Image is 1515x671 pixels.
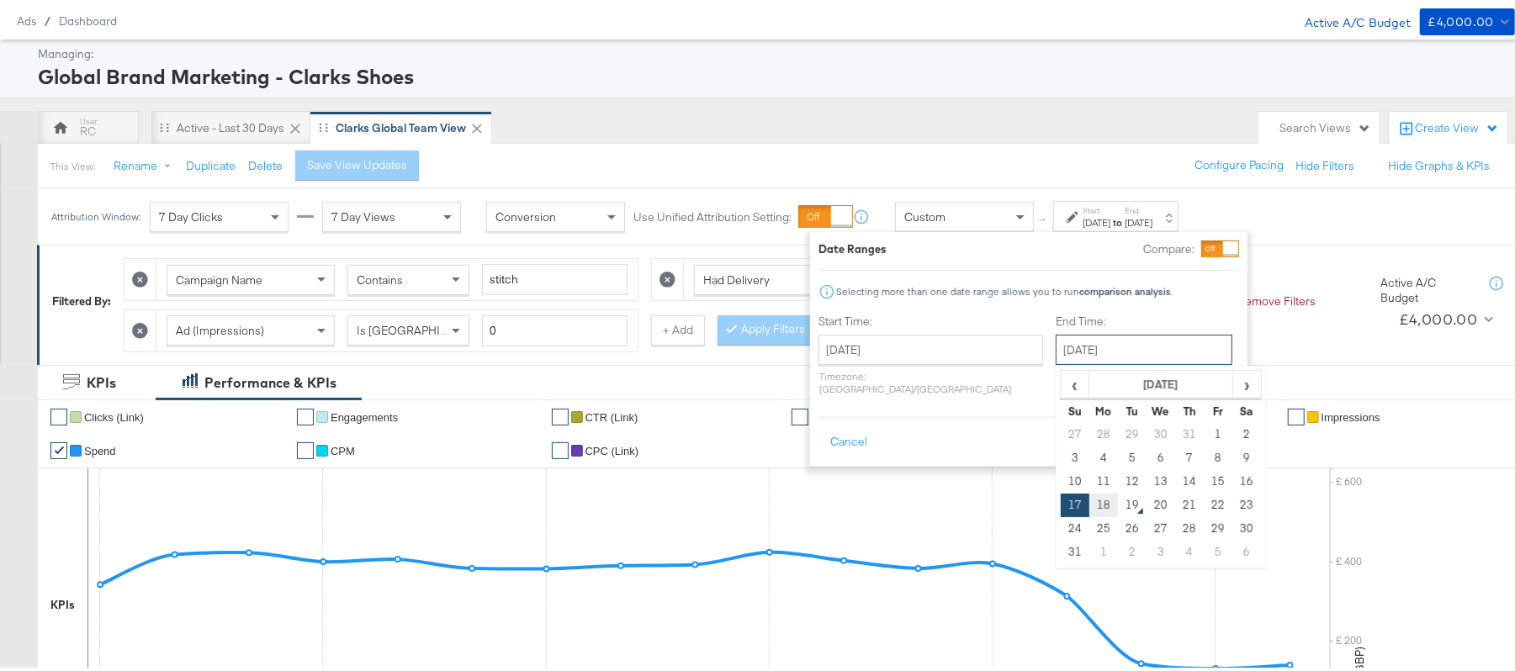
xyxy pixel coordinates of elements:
span: Impressions [1322,408,1380,420]
th: [DATE] [1089,367,1233,396]
td: 5 [1204,537,1232,561]
td: 15 [1204,467,1232,490]
div: Clarks Global Team View [336,117,466,133]
div: Active - Last 30 Days [177,117,284,133]
div: Active A/C Budget [1380,272,1473,303]
input: Enter a number [482,312,628,343]
td: 2 [1232,420,1261,443]
div: KPIs [87,370,116,389]
p: Timezone: [GEOGRAPHIC_DATA]/[GEOGRAPHIC_DATA] [818,367,1043,392]
span: Is [GEOGRAPHIC_DATA] [357,320,485,335]
td: 17 [1061,490,1089,514]
span: 7 Day Views [331,206,395,221]
td: 25 [1089,514,1118,537]
div: KPIs [50,594,75,610]
td: 24 [1061,514,1089,537]
td: 23 [1232,490,1261,514]
button: Cancel [818,424,879,454]
td: 6 [1232,537,1261,561]
span: Ads [17,11,36,24]
div: Drag to reorder tab [319,119,328,129]
div: £4,000.00 [1399,304,1478,329]
td: 28 [1089,420,1118,443]
label: End Time: [1056,310,1239,326]
th: Fr [1204,396,1232,420]
th: Su [1061,396,1089,420]
a: ✔ [50,439,67,456]
th: Tu [1118,396,1147,420]
a: ✔ [1288,405,1305,422]
div: RC [80,120,96,136]
th: Mo [1089,396,1118,420]
a: ✔ [297,439,314,456]
td: 22 [1204,490,1232,514]
div: Attribution Window: [50,208,141,219]
td: 26 [1118,514,1147,537]
td: 1 [1204,420,1232,443]
td: 14 [1175,467,1204,490]
td: 30 [1232,514,1261,537]
td: 29 [1118,420,1147,443]
div: Selecting more than one date range allows you to run . [835,283,1173,294]
a: ✔ [552,439,569,456]
span: Engagements [331,408,398,420]
th: Sa [1232,396,1261,420]
strong: comparison analysis [1079,282,1171,294]
td: 11 [1089,467,1118,490]
label: Compare: [1143,238,1195,254]
button: + Add [651,312,705,342]
td: 29 [1204,514,1232,537]
label: Use Unified Attribution Setting: [633,206,792,222]
label: Start: [1083,202,1110,213]
span: Campaign Name [176,269,262,284]
div: Date Ranges [818,238,887,254]
td: 16 [1232,467,1261,490]
div: Managing: [38,43,1511,59]
td: 27 [1147,514,1175,537]
div: Drag to reorder tab [160,119,169,129]
button: Configure Pacing [1183,147,1295,177]
td: 13 [1147,467,1175,490]
td: 4 [1089,443,1118,467]
span: Contains [357,269,403,284]
td: 7 [1175,443,1204,467]
span: / [36,11,59,24]
td: 20 [1147,490,1175,514]
div: Global Brand Marketing - Clarks Shoes [38,59,1511,87]
td: 12 [1118,467,1147,490]
input: Enter a search term [482,261,628,292]
button: Delete [248,155,283,171]
button: Duplicate [186,155,236,171]
button: Rename [102,148,189,178]
span: CPM [331,441,355,454]
span: ↑ [1036,214,1051,219]
td: 2 [1118,537,1147,561]
span: › [1234,368,1260,394]
span: Had Delivery [703,269,770,284]
span: 7 Day Clicks [159,206,223,221]
div: Create View [1415,117,1499,134]
td: 30 [1147,420,1175,443]
div: Search Views [1279,117,1371,133]
div: £4,000.00 [1428,8,1495,29]
label: Start Time: [818,310,1043,326]
td: 3 [1147,537,1175,561]
td: 21 [1175,490,1204,514]
button: Hide Graphs & KPIs [1388,155,1490,171]
button: Hide Filters [1295,155,1354,171]
td: 18 [1089,490,1118,514]
span: ‹ [1062,368,1088,394]
button: £4,000.00 [1392,303,1496,330]
label: End: [1125,202,1152,213]
td: 1 [1089,537,1118,561]
a: Dashboard [59,11,117,24]
div: Active A/C Budget [1288,5,1412,30]
td: 4 [1175,537,1204,561]
a: ✔ [792,405,808,422]
a: ✔ [552,405,569,422]
span: CTR (Link) [585,408,638,420]
td: 3 [1061,443,1089,467]
td: 10 [1061,467,1089,490]
span: Conversion [495,206,556,221]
